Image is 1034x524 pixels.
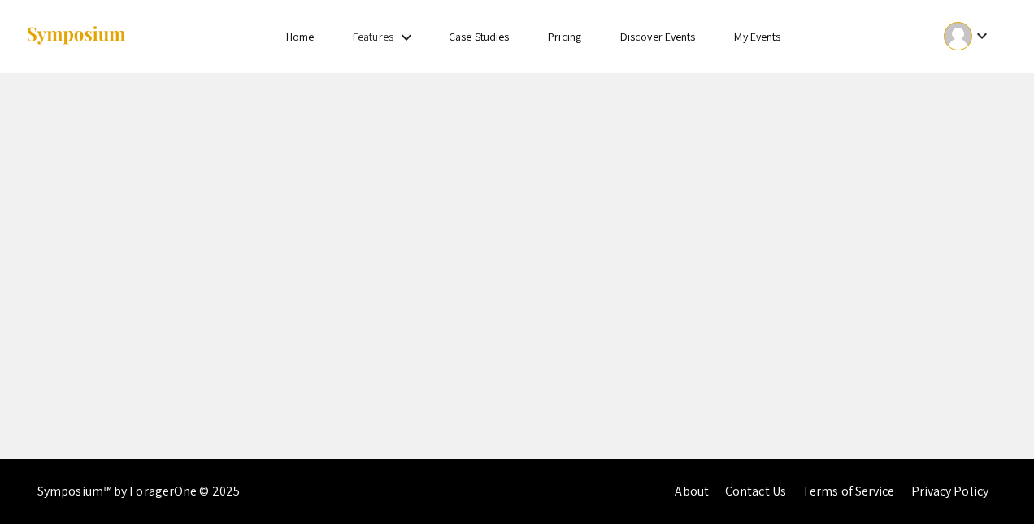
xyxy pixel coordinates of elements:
[675,483,709,500] a: About
[397,28,416,47] mat-icon: Expand Features list
[548,29,581,44] a: Pricing
[972,26,992,46] mat-icon: Expand account dropdown
[25,25,127,47] img: Symposium by ForagerOne
[802,483,895,500] a: Terms of Service
[725,483,786,500] a: Contact Us
[927,18,1009,55] button: Expand account dropdown
[449,29,509,44] a: Case Studies
[286,29,314,44] a: Home
[353,29,393,44] a: Features
[620,29,696,44] a: Discover Events
[734,29,780,44] a: My Events
[911,483,988,500] a: Privacy Policy
[37,459,240,524] div: Symposium™ by ForagerOne © 2025
[12,451,69,512] iframe: Chat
